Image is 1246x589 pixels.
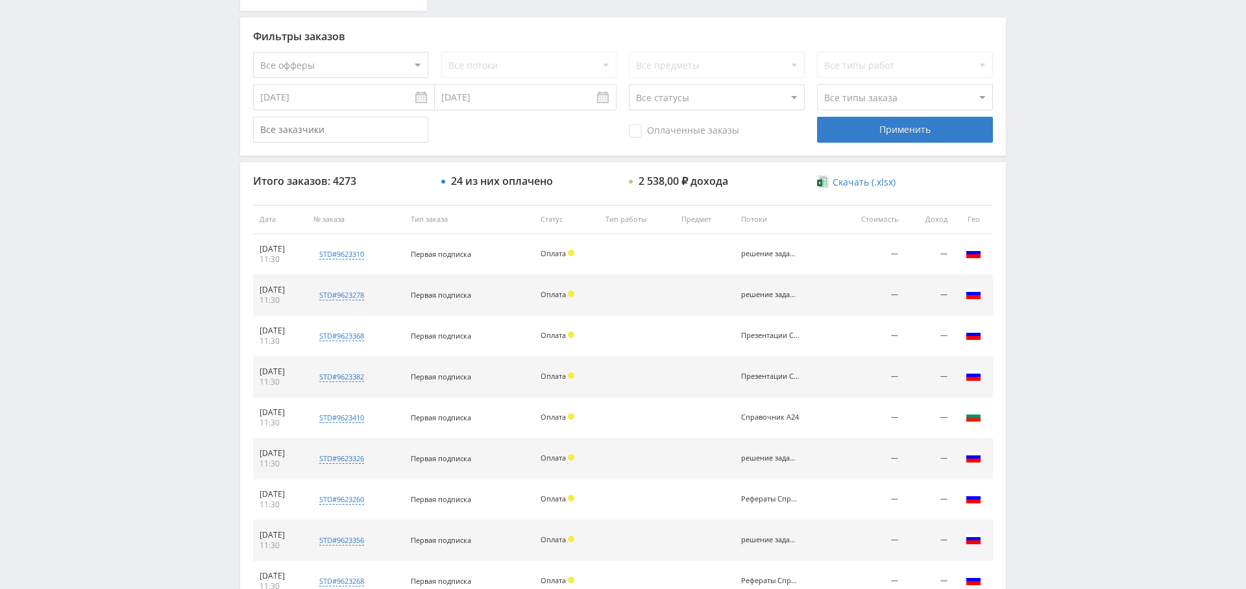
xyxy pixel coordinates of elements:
[260,407,300,418] div: [DATE]
[541,412,566,422] span: Оплата
[966,286,981,302] img: rus.png
[260,285,300,295] div: [DATE]
[411,413,471,422] span: Первая подписка
[411,494,471,504] span: Первая подписка
[568,577,574,583] span: Холд
[966,450,981,465] img: rus.png
[741,577,800,585] div: Рефераты Справочник
[741,372,800,381] div: Презентации Справочник
[260,367,300,377] div: [DATE]
[319,494,364,505] div: std#9623260
[319,413,364,423] div: std#9623410
[260,489,300,499] div: [DATE]
[568,372,574,379] span: Холд
[307,205,404,234] th: № заказа
[599,205,674,234] th: Тип работы
[411,331,471,341] span: Первая подписка
[411,535,471,545] span: Первая подписка
[741,291,800,299] div: решение задач Справочник
[833,177,896,187] span: Скачать (.xlsx)
[260,244,300,254] div: [DATE]
[817,176,895,189] a: Скачать (.xlsx)
[541,535,566,544] span: Оплата
[260,295,300,306] div: 11:30
[260,499,300,510] div: 11:30
[905,234,954,275] td: —
[741,454,800,463] div: решение задач Справочник
[411,290,471,300] span: Первая подписка
[319,372,364,382] div: std#9623382
[404,205,534,234] th: Тип заказа
[411,453,471,463] span: Первая подписка
[411,576,471,586] span: Первая подписка
[905,398,954,439] td: —
[319,453,364,464] div: std#9623326
[835,398,905,439] td: —
[260,459,300,469] div: 11:30
[741,413,800,422] div: Справочник А24
[253,117,428,143] input: Все заказчики
[319,331,364,341] div: std#9623368
[639,175,728,187] div: 2 538,00 ₽ дохода
[835,275,905,316] td: —
[741,536,800,544] div: решение задач Справочник
[260,530,300,540] div: [DATE]
[541,289,566,299] span: Оплата
[568,250,574,256] span: Холд
[260,571,300,581] div: [DATE]
[835,439,905,479] td: —
[905,520,954,561] td: —
[835,357,905,398] td: —
[541,248,566,258] span: Оплата
[541,494,566,503] span: Оплата
[260,418,300,428] div: 11:30
[835,234,905,275] td: —
[568,495,574,501] span: Холд
[835,205,905,234] th: Стоимость
[735,205,835,234] th: Потоки
[966,531,981,547] img: rus.png
[905,357,954,398] td: —
[966,245,981,261] img: rus.png
[260,326,300,336] div: [DATE]
[954,205,993,234] th: Гео
[966,327,981,343] img: rus.png
[541,330,566,340] span: Оплата
[260,254,300,265] div: 11:30
[411,249,471,259] span: Первая подписка
[905,205,954,234] th: Доход
[817,175,828,188] img: xlsx
[835,479,905,520] td: —
[319,535,364,546] div: std#9623356
[629,125,739,138] span: Оплаченные заказы
[534,205,600,234] th: Статус
[568,331,574,338] span: Холд
[568,536,574,542] span: Холд
[319,576,364,586] div: std#9623268
[260,336,300,346] div: 11:30
[319,249,364,259] div: std#9623310
[253,205,307,234] th: Дата
[260,448,300,459] div: [DATE]
[541,575,566,585] span: Оплата
[741,250,800,258] div: решение задач Справочник
[741,495,800,503] div: Рефераты Справочник
[568,413,574,420] span: Холд
[905,316,954,357] td: —
[260,540,300,551] div: 11:30
[966,368,981,383] img: rus.png
[817,117,992,143] div: Применить
[319,290,364,300] div: std#9623278
[835,316,905,357] td: —
[966,490,981,506] img: rus.png
[905,479,954,520] td: —
[451,175,553,187] div: 24 из них оплачено
[675,205,735,234] th: Предмет
[568,291,574,297] span: Холд
[411,372,471,381] span: Первая подписка
[905,439,954,479] td: —
[253,175,428,187] div: Итого заказов: 4273
[835,520,905,561] td: —
[966,572,981,588] img: rus.png
[741,331,800,340] div: Презентации Справочник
